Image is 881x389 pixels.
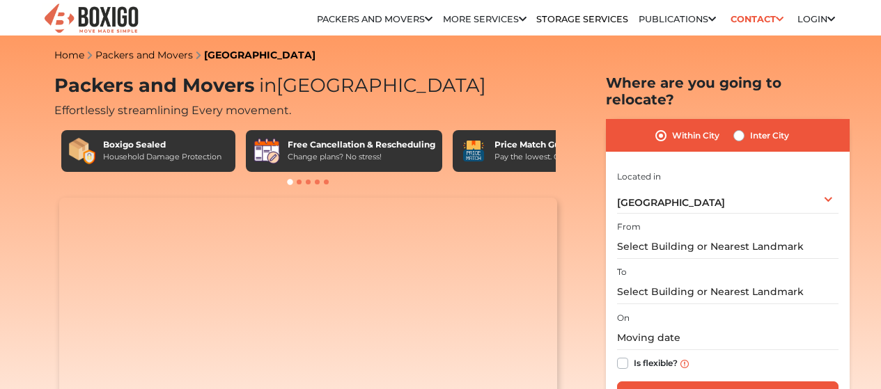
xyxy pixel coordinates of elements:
a: Packers and Movers [317,14,432,24]
img: Boxigo [42,2,140,36]
div: Price Match Guarantee [494,138,600,151]
label: To [617,266,627,278]
div: Boxigo Sealed [103,138,221,151]
img: Free Cancellation & Rescheduling [253,137,281,165]
a: More services [443,14,527,24]
input: Select Building or Nearest Landmark [617,235,839,259]
input: Moving date [617,326,839,350]
a: Packers and Movers [95,49,193,61]
div: Household Damage Protection [103,151,221,163]
a: Storage Services [536,14,628,24]
input: Select Building or Nearest Landmark [617,280,839,304]
span: [GEOGRAPHIC_DATA] [254,74,486,97]
label: On [617,312,630,324]
a: Login [797,14,835,24]
label: Located in [617,170,661,183]
label: Is flexible? [634,355,678,370]
label: Inter City [750,127,789,144]
div: Pay the lowest. Guaranteed! [494,151,600,163]
a: Publications [639,14,716,24]
h1: Packers and Movers [54,74,563,97]
div: Change plans? No stress! [288,151,435,163]
label: Within City [672,127,719,144]
img: info [680,360,689,368]
label: From [617,221,641,233]
h2: Where are you going to relocate? [606,74,850,108]
a: Home [54,49,84,61]
a: [GEOGRAPHIC_DATA] [204,49,315,61]
img: Boxigo Sealed [68,137,96,165]
img: Price Match Guarantee [460,137,488,165]
span: [GEOGRAPHIC_DATA] [617,196,725,209]
a: Contact [726,8,788,30]
span: in [259,74,276,97]
div: Free Cancellation & Rescheduling [288,138,435,151]
span: Effortlessly streamlining Every movement. [54,104,291,117]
